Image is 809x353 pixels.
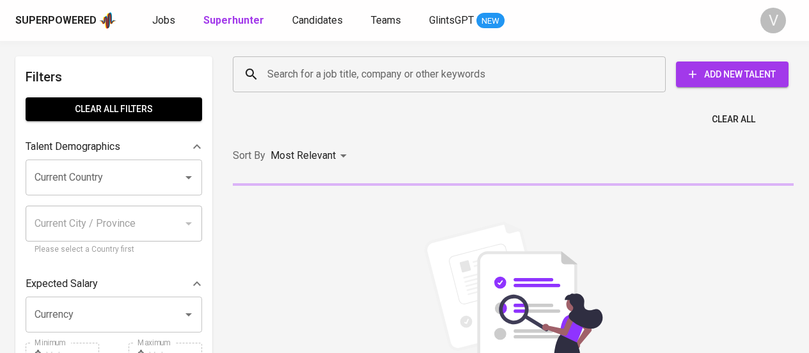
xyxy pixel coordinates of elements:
[36,101,192,117] span: Clear All filters
[99,11,116,30] img: app logo
[371,13,404,29] a: Teams
[712,111,755,127] span: Clear All
[292,14,343,26] span: Candidates
[35,243,193,256] p: Please select a Country first
[152,13,178,29] a: Jobs
[180,306,198,324] button: Open
[15,13,97,28] div: Superpowered
[15,11,116,30] a: Superpoweredapp logo
[429,14,474,26] span: GlintsGPT
[203,13,267,29] a: Superhunter
[371,14,401,26] span: Teams
[429,13,505,29] a: GlintsGPT NEW
[26,134,202,160] div: Talent Demographics
[26,139,120,154] p: Talent Demographics
[686,67,778,83] span: Add New Talent
[203,14,264,26] b: Superhunter
[760,8,786,33] div: V
[26,276,98,291] p: Expected Salary
[476,15,505,28] span: NEW
[233,148,265,163] p: Sort By
[26,67,202,87] h6: Filters
[707,108,760,131] button: Clear All
[152,14,175,26] span: Jobs
[26,97,202,121] button: Clear All filters
[180,168,198,186] button: Open
[292,13,345,29] a: Candidates
[271,148,336,163] p: Most Relevant
[26,271,202,297] div: Expected Salary
[676,62,789,87] button: Add New Talent
[271,144,351,168] div: Most Relevant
